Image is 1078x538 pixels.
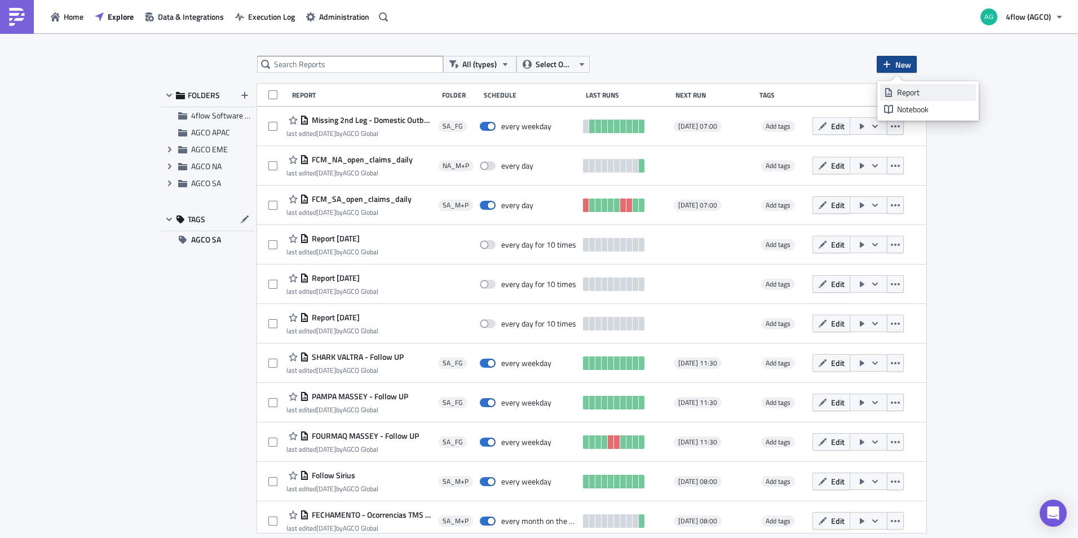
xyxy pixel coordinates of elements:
[831,396,845,408] span: Edit
[831,317,845,329] span: Edit
[316,207,336,218] time: 2025-09-11T17:50:58Z
[974,5,1070,29] button: 4flow (AGCO)
[309,155,413,165] span: FCM_NA_open_claims_daily
[286,405,408,414] div: last edited by AGCO Global
[191,177,221,189] span: AGCO SA
[586,91,670,99] div: Last Runs
[761,436,795,448] span: Add tags
[501,121,551,131] div: every weekday
[316,246,336,257] time: 2025-09-11T16:42:17Z
[831,436,845,448] span: Edit
[316,483,336,494] time: 2025-09-09T18:02:36Z
[191,160,222,172] span: AGCO NA
[316,286,336,297] time: 2025-09-11T13:38:01Z
[316,444,336,455] time: 2025-09-23T11:18:33Z
[501,477,551,487] div: every weekday
[188,90,220,100] span: FOLDERS
[286,248,378,256] div: last edited by AGCO Global
[301,8,375,25] a: Administration
[761,160,795,171] span: Add tags
[759,91,807,99] div: Tags
[761,200,795,211] span: Add tags
[316,404,336,415] time: 2025-09-23T11:18:53Z
[316,365,336,376] time: 2025-09-23T11:19:07Z
[316,128,336,139] time: 2025-09-12T18:33:12Z
[979,7,999,27] img: Avatar
[501,319,576,329] div: every day for 10 times
[831,515,845,527] span: Edit
[8,8,26,26] img: PushMetrics
[191,109,260,121] span: 4flow Software KAM
[89,8,139,25] button: Explore
[761,358,795,369] span: Add tags
[292,91,436,99] div: Report
[812,512,850,530] button: Edit
[158,11,224,23] span: Data & Integrations
[831,160,845,171] span: Edit
[191,126,230,138] span: AGCO APAC
[812,433,850,451] button: Edit
[139,8,229,25] button: Data & Integrations
[188,214,205,224] span: TAGS
[675,91,754,99] div: Next Run
[766,358,790,368] span: Add tags
[678,359,717,368] span: [DATE] 11:30
[319,11,369,23] span: Administration
[761,515,795,527] span: Add tags
[443,359,462,368] span: SA_FG
[316,167,336,178] time: 2025-09-11T17:21:11Z
[286,445,419,453] div: last edited by AGCO Global
[1040,500,1067,527] div: Open Intercom Messenger
[443,398,462,407] span: SA_FG
[286,524,432,532] div: last edited by AGCO Global
[286,287,378,296] div: last edited by AGCO Global
[678,477,717,486] span: [DATE] 08:00
[443,517,469,526] span: SA_M+P
[831,278,845,290] span: Edit
[761,476,795,487] span: Add tags
[897,104,972,115] div: Notebook
[766,397,790,408] span: Add tags
[309,470,355,480] span: Follow Sirius
[761,239,795,250] span: Add tags
[536,58,573,70] span: Select Owner
[248,11,295,23] span: Execution Log
[831,120,845,132] span: Edit
[766,476,790,487] span: Add tags
[766,239,790,250] span: Add tags
[766,160,790,171] span: Add tags
[161,231,254,248] button: AGCO SA
[766,200,790,210] span: Add tags
[309,194,412,204] span: FCM_SA_open_claims_daily
[897,87,972,98] div: Report
[286,208,412,217] div: last edited by AGCO Global
[812,196,850,214] button: Edit
[761,279,795,290] span: Add tags
[501,240,576,250] div: every day for 10 times
[812,117,850,135] button: Edit
[286,129,432,138] div: last edited by AGCO Global
[309,273,360,283] span: Report 2025-09-11
[678,398,717,407] span: [DATE] 11:30
[64,11,83,23] span: Home
[45,8,89,25] button: Home
[812,354,850,372] button: Edit
[443,201,469,210] span: SA_M+P
[812,473,850,490] button: Edit
[831,475,845,487] span: Edit
[309,391,408,402] span: PAMPA MASSEY - Follow UP
[831,357,845,369] span: Edit
[678,201,717,210] span: [DATE] 07:00
[812,394,850,411] button: Edit
[678,517,717,526] span: [DATE] 08:00
[286,327,378,335] div: last edited by AGCO Global
[501,437,551,447] div: every weekday
[443,477,469,486] span: SA_M+P
[831,239,845,250] span: Edit
[309,431,419,441] span: FOURMAQ MASSEY - Follow UP
[309,233,360,244] span: Report 2025-09-11
[229,8,301,25] button: Execution Log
